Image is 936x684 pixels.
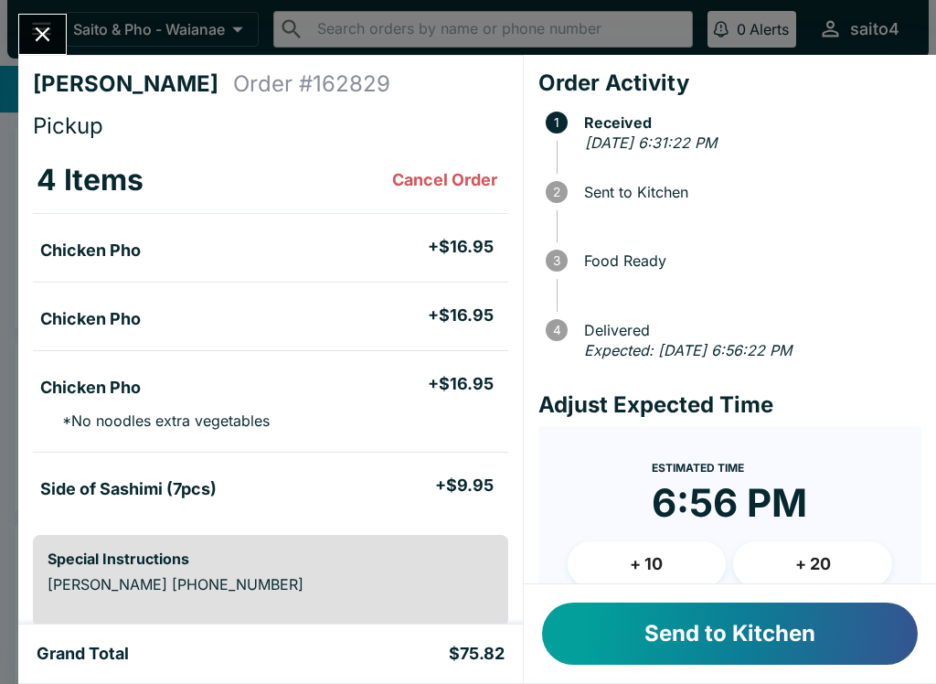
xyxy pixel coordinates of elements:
span: Food Ready [575,252,921,269]
text: 1 [554,115,559,130]
p: [PERSON_NAME] [PHONE_NUMBER] [48,575,494,593]
h5: Chicken Pho [40,377,141,399]
h5: Chicken Pho [40,240,141,262]
h5: + $9.95 [435,475,494,497]
span: Sent to Kitchen [575,184,921,200]
h5: + $16.95 [428,373,494,395]
table: orders table [33,147,508,520]
text: 2 [553,185,560,199]
button: Send to Kitchen [542,603,918,665]
h4: Order # 162829 [233,70,390,98]
h5: + $16.95 [428,236,494,258]
button: + 10 [568,541,727,587]
span: Received [575,114,921,131]
h5: Grand Total [37,643,129,665]
button: Close [19,15,66,54]
em: Expected: [DATE] 6:56:22 PM [584,341,792,359]
h5: $75.82 [449,643,505,665]
text: 4 [552,323,560,337]
button: Cancel Order [385,162,505,198]
p: * No noodles extra vegetables [48,411,270,430]
h4: [PERSON_NAME] [33,70,233,98]
h6: Special Instructions [48,550,494,568]
h4: Order Activity [538,69,921,97]
h3: 4 Items [37,162,144,198]
time: 6:56 PM [652,479,807,527]
span: Pickup [33,112,103,139]
em: [DATE] 6:31:22 PM [585,134,717,152]
h5: Side of Sashimi (7pcs) [40,478,217,500]
text: 3 [553,253,560,268]
span: Delivered [575,322,921,338]
button: + 20 [733,541,892,587]
h5: + $16.95 [428,305,494,326]
span: Estimated Time [652,461,744,475]
h5: Chicken Pho [40,308,141,330]
h4: Adjust Expected Time [538,391,921,419]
